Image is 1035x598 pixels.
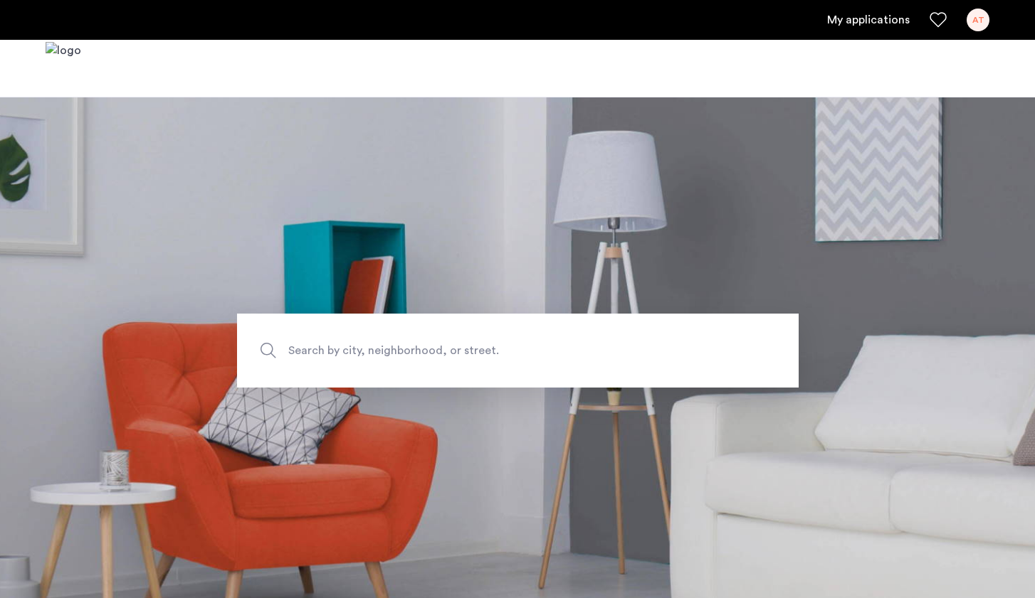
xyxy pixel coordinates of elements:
[237,314,799,388] input: Apartment Search
[827,11,910,28] a: My application
[46,42,81,95] img: logo
[288,341,681,360] span: Search by city, neighborhood, or street.
[46,42,81,95] a: Cazamio logo
[967,9,989,31] div: AT
[930,11,947,28] a: Favorites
